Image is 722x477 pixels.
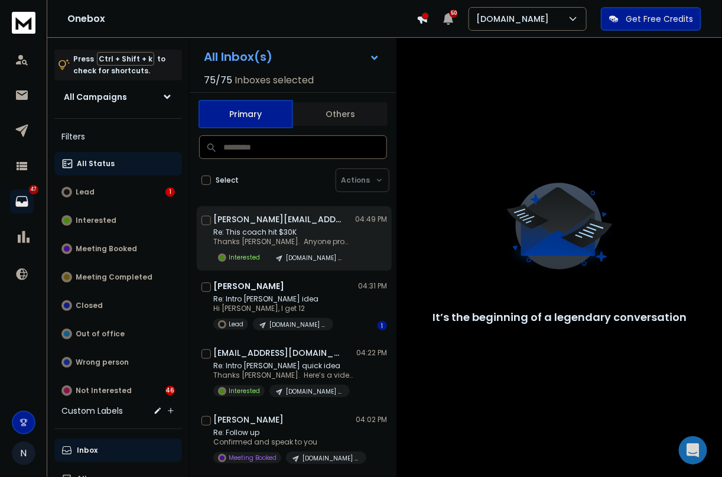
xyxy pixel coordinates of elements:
button: Wrong person [54,351,182,374]
p: Wrong person [76,358,129,367]
p: Lead [229,320,243,329]
a: 47 [10,190,34,213]
p: Get Free Credits [626,13,693,25]
button: All Inbox(s) [194,45,389,69]
p: Interested [229,387,260,395]
p: Lead [76,187,95,197]
p: Closed [76,301,103,310]
p: Meeting Booked [76,244,137,254]
label: Select [216,176,239,185]
p: 04:02 PM [356,415,387,424]
button: Not Interested46 [54,379,182,403]
button: Others [293,101,388,127]
p: Meeting Booked [229,453,277,462]
button: All Campaigns [54,85,182,109]
p: Press to check for shortcuts. [73,53,165,77]
button: Closed [54,294,182,317]
p: Out of office [76,329,125,339]
button: N [12,442,35,465]
button: Meeting Completed [54,265,182,289]
p: [DOMAIN_NAME] | 22.7k Coaches & Consultants [269,320,326,329]
p: Inbox [77,446,97,455]
p: [DOMAIN_NAME] | 22.7k Coaches & Consultants [286,387,343,396]
p: Thanks [PERSON_NAME]. Here’s a video with [213,371,355,380]
h1: [EMAIL_ADDRESS][DOMAIN_NAME] [213,347,343,359]
p: It’s the beginning of a legendary conversation [432,309,687,326]
h1: All Campaigns [64,91,127,103]
p: All Status [77,159,115,168]
button: Get Free Credits [601,7,701,31]
button: Out of office [54,322,182,346]
div: 1 [378,321,387,330]
h1: [PERSON_NAME] [213,280,284,292]
button: Interested [54,209,182,232]
span: Ctrl + Shift + k [97,52,154,66]
p: Hi [PERSON_NAME], I get 12 [213,304,333,313]
p: 04:49 PM [355,215,387,224]
div: 1 [165,187,175,197]
button: Meeting Booked [54,237,182,261]
p: Not Interested [76,386,132,395]
p: Meeting Completed [76,272,152,282]
p: Thanks [PERSON_NAME]. Anyone promising to bring [213,237,355,246]
p: [DOMAIN_NAME] | 22.7k Coaches & Consultants [303,454,359,463]
button: Primary [199,100,293,128]
p: Interested [229,253,260,262]
h1: [PERSON_NAME][EMAIL_ADDRESS][DOMAIN_NAME] [213,213,343,225]
p: Re: This coach hit $30K [213,228,355,237]
h3: Inboxes selected [235,73,314,87]
button: All Status [54,152,182,176]
p: [DOMAIN_NAME] [476,13,554,25]
p: Re: Intro [PERSON_NAME] quick idea [213,361,355,371]
div: 46 [165,386,175,395]
p: Confirmed and speak to you [213,437,355,447]
h1: [PERSON_NAME] [213,414,284,426]
span: 75 / 75 [204,73,232,87]
span: 50 [450,9,458,18]
p: 04:22 PM [356,348,387,358]
h3: Custom Labels [61,405,123,417]
h1: All Inbox(s) [204,51,272,63]
div: Open Intercom Messenger [679,436,707,465]
h1: Onebox [67,12,417,26]
p: Interested [76,216,116,225]
p: Re: Intro [PERSON_NAME] idea [213,294,333,304]
p: 47 [29,185,38,194]
button: Lead1 [54,180,182,204]
h3: Filters [54,128,182,145]
p: 04:31 PM [358,281,387,291]
button: Inbox [54,439,182,462]
p: [DOMAIN_NAME] | 22.7k Coaches & Consultants [286,254,343,262]
img: logo [12,12,35,34]
p: Re: Follow up [213,428,355,437]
